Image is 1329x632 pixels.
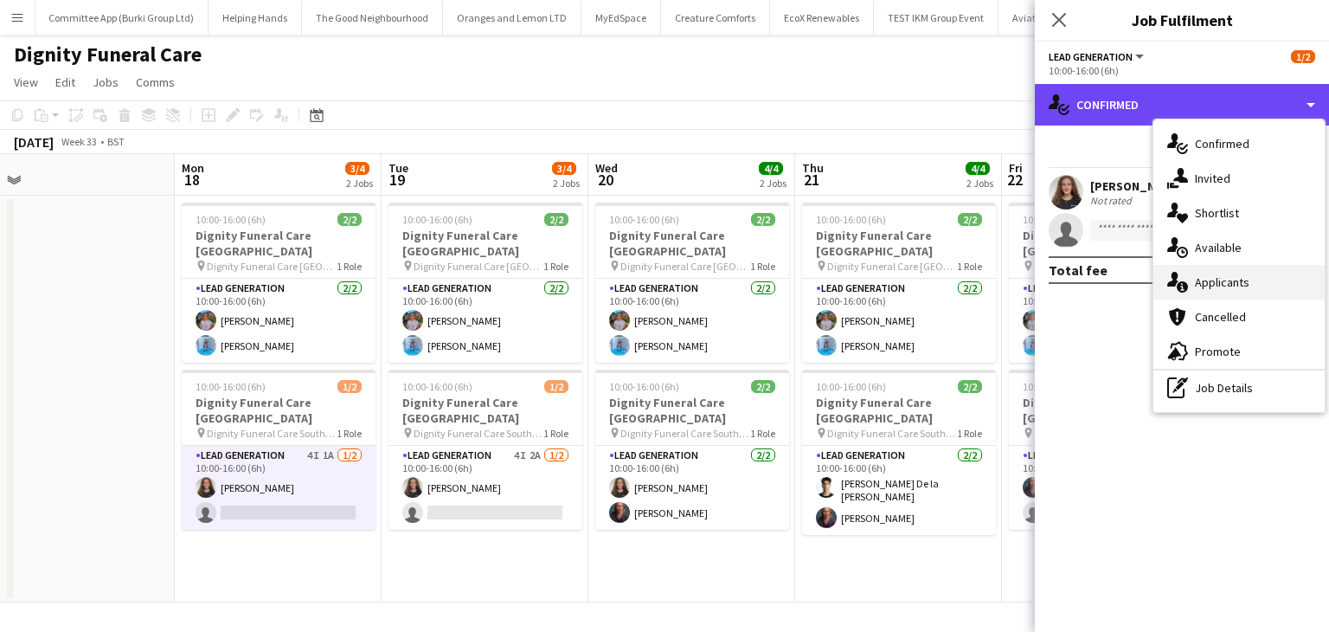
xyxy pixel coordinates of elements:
div: Confirmed [1035,84,1329,126]
span: 19 [386,170,408,190]
app-card-role: Lead Generation3I1A1/210:00-16:00 (6h)[PERSON_NAME] [1009,446,1203,530]
span: Dignity Funeral Care Southamption [207,427,337,440]
app-card-role: Lead Generation4I2A1/210:00-16:00 (6h)[PERSON_NAME] [388,446,582,530]
span: Thu [802,160,824,176]
span: 10:00-16:00 (6h) [609,380,679,393]
app-job-card: 10:00-16:00 (6h)2/2Dignity Funeral Care [GEOGRAPHIC_DATA] Dignity Funeral Care [GEOGRAPHIC_DATA]1... [595,203,789,363]
span: 10:00-16:00 (6h) [1023,380,1093,393]
span: Wed [595,160,618,176]
h3: Dignity Funeral Care [GEOGRAPHIC_DATA] [1009,395,1203,426]
span: 1/2 [337,380,362,393]
span: 4/4 [966,162,990,175]
div: Total fee [1049,261,1107,279]
div: Not rated [1090,194,1135,207]
span: 1 Role [750,260,775,273]
span: 1 Role [543,427,568,440]
span: Lead Generation [1049,50,1133,63]
app-job-card: 10:00-16:00 (6h)2/2Dignity Funeral Care [GEOGRAPHIC_DATA] Dignity Funeral Care [GEOGRAPHIC_DATA]1... [182,203,376,363]
div: Available [1153,230,1325,265]
h3: Dignity Funeral Care [GEOGRAPHIC_DATA] [595,395,789,426]
span: Dignity Funeral Care [GEOGRAPHIC_DATA] [414,260,543,273]
span: 18 [179,170,204,190]
span: Jobs [93,74,119,90]
h3: Dignity Funeral Care [GEOGRAPHIC_DATA] [388,395,582,426]
app-job-card: 10:00-16:00 (6h)1/2Dignity Funeral Care [GEOGRAPHIC_DATA] Dignity Funeral Care Southamption1 Role... [182,370,376,530]
span: 2/2 [958,213,982,226]
span: 1/2 [1291,50,1315,63]
span: 1 Role [337,427,362,440]
span: 1/2 [544,380,568,393]
app-job-card: 10:00-16:00 (6h)2/2Dignity Funeral Care [GEOGRAPHIC_DATA] Dignity Funeral Care [GEOGRAPHIC_DATA]1... [802,203,996,363]
h3: Dignity Funeral Care [GEOGRAPHIC_DATA] [182,395,376,426]
span: 10:00-16:00 (6h) [1023,213,1093,226]
span: Dignity Funeral Care [GEOGRAPHIC_DATA] [1034,260,1164,273]
span: Dignity Funeral Care Southamption [620,427,750,440]
app-job-card: 10:00-16:00 (6h)2/2Dignity Funeral Care [GEOGRAPHIC_DATA] Dignity Funeral Care [GEOGRAPHIC_DATA]1... [1009,203,1203,363]
span: Mon [182,160,204,176]
div: 2 Jobs [760,177,786,190]
span: Dignity Funeral Care [GEOGRAPHIC_DATA] [620,260,750,273]
span: 10:00-16:00 (6h) [402,380,472,393]
button: EcoX Renewables [770,1,874,35]
app-job-card: 10:00-16:00 (6h)2/2Dignity Funeral Care [GEOGRAPHIC_DATA] Dignity Funeral Care Southamption1 Role... [802,370,996,535]
div: 10:00-16:00 (6h)1/2Dignity Funeral Care [GEOGRAPHIC_DATA] Dignity Funeral Care Southamption1 Role... [388,370,582,530]
span: 1 Role [957,427,982,440]
button: MyEdSpace [581,1,661,35]
span: Fri [1009,160,1023,176]
div: Job Details [1153,371,1325,405]
span: Dignity Funeral Care Southamption [827,427,957,440]
div: Shortlist [1153,196,1325,230]
h3: Dignity Funeral Care [GEOGRAPHIC_DATA] [802,395,996,426]
span: Dignity Funeral Care Southamption [1034,427,1164,440]
app-card-role: Lead Generation2/210:00-16:00 (6h)[PERSON_NAME][PERSON_NAME] [802,279,996,363]
h3: Job Fulfilment [1035,9,1329,31]
app-card-role: Lead Generation2/210:00-16:00 (6h)[PERSON_NAME][PERSON_NAME] [182,279,376,363]
app-job-card: 10:00-16:00 (6h)2/2Dignity Funeral Care [GEOGRAPHIC_DATA] Dignity Funeral Care Southamption1 Role... [595,370,789,530]
button: Oranges and Lemon LTD [443,1,581,35]
h3: Dignity Funeral Care [GEOGRAPHIC_DATA] [595,228,789,259]
span: 22 [1006,170,1023,190]
h3: Dignity Funeral Care [GEOGRAPHIC_DATA] [802,228,996,259]
button: Helping Hands [209,1,302,35]
button: Aviation Filming [998,1,1100,35]
app-card-role: Lead Generation2/210:00-16:00 (6h)[PERSON_NAME] De la [PERSON_NAME][PERSON_NAME] [802,446,996,535]
span: 2/2 [751,380,775,393]
span: 10:00-16:00 (6h) [816,380,886,393]
span: 10:00-16:00 (6h) [609,213,679,226]
div: 10:00-16:00 (6h) [1049,64,1315,77]
div: Invited [1153,161,1325,196]
span: 2/2 [337,213,362,226]
div: BST [107,135,125,148]
h3: Dignity Funeral Care [GEOGRAPHIC_DATA] [388,228,582,259]
span: 2/2 [958,380,982,393]
app-card-role: Lead Generation2/210:00-16:00 (6h)[PERSON_NAME][PERSON_NAME] [388,279,582,363]
div: [DATE] [14,133,54,151]
span: Dignity Funeral Care [GEOGRAPHIC_DATA] [207,260,337,273]
button: Creature Comforts [661,1,770,35]
a: Comms [129,71,182,94]
app-card-role: Lead Generation4I1A1/210:00-16:00 (6h)[PERSON_NAME] [182,446,376,530]
a: Edit [48,71,82,94]
span: 10:00-16:00 (6h) [196,380,266,393]
app-card-role: Lead Generation2/210:00-16:00 (6h)[PERSON_NAME][PERSON_NAME] [595,279,789,363]
span: 3/4 [552,162,576,175]
span: 10:00-16:00 (6h) [402,213,472,226]
app-job-card: 10:00-16:00 (6h)1/2Dignity Funeral Care [GEOGRAPHIC_DATA] Dignity Funeral Care Southamption1 Role... [1009,370,1203,530]
h1: Dignity Funeral Care [14,42,202,68]
app-job-card: 10:00-16:00 (6h)2/2Dignity Funeral Care [GEOGRAPHIC_DATA] Dignity Funeral Care [GEOGRAPHIC_DATA]1... [388,203,582,363]
span: 1 Role [543,260,568,273]
span: 10:00-16:00 (6h) [196,213,266,226]
div: 2 Jobs [966,177,993,190]
span: 1 Role [337,260,362,273]
span: 2/2 [751,213,775,226]
span: 10:00-16:00 (6h) [816,213,886,226]
span: 21 [799,170,824,190]
span: 20 [593,170,618,190]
